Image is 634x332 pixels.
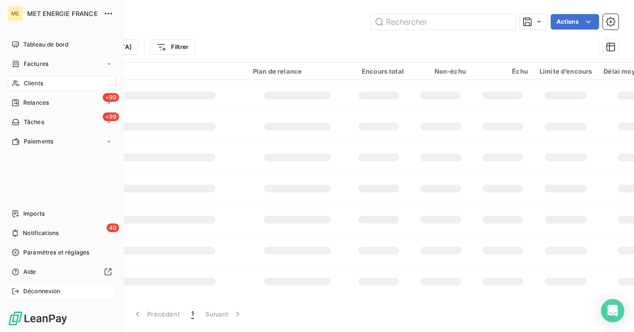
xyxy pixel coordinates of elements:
[24,118,44,126] span: Tâches
[8,76,116,91] a: Clients
[103,112,119,121] span: +99
[8,245,116,260] a: Paramètres et réglages
[416,67,466,75] div: Non-échu
[23,268,36,276] span: Aide
[8,264,116,280] a: Aide
[200,304,248,324] button: Suivant
[107,223,119,232] span: 40
[8,6,23,21] div: ME
[8,311,68,326] img: Logo LeanPay
[127,304,186,324] button: Précédent
[540,67,592,75] div: Limite d’encours
[8,56,116,72] a: Factures
[8,114,116,130] a: +99Tâches
[8,134,116,149] a: Paiements
[23,40,68,49] span: Tableau de bord
[191,309,194,319] span: 1
[27,10,98,17] span: MET ENERGIE FRANCE
[23,209,45,218] span: Imports
[551,14,599,30] button: Actions
[23,229,59,237] span: Notifications
[24,79,43,88] span: Clients
[186,304,200,324] button: 1
[24,60,48,68] span: Factures
[478,67,528,75] div: Échu
[8,95,116,111] a: +99Relances
[23,98,49,107] span: Relances
[23,248,89,257] span: Paramètres et réglages
[601,299,624,322] div: Open Intercom Messenger
[103,93,119,102] span: +99
[354,67,404,75] div: Encours total
[253,67,342,75] div: Plan de relance
[371,14,516,30] input: Rechercher
[23,287,61,296] span: Déconnexion
[150,39,195,55] button: Filtrer
[24,137,53,146] span: Paiements
[8,206,116,221] a: Imports
[8,37,116,52] a: Tableau de bord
